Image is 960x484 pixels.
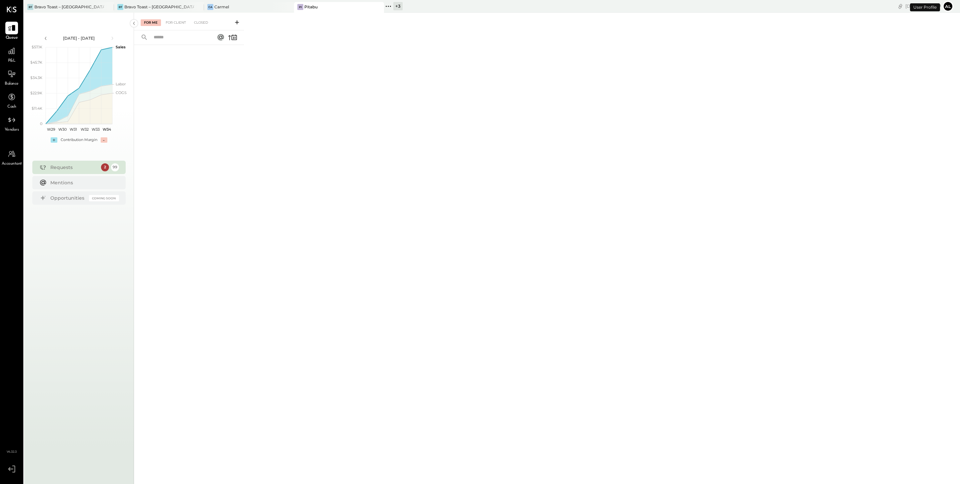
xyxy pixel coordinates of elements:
[0,45,23,64] a: P&L
[70,127,77,132] text: W31
[92,127,100,132] text: W33
[6,35,18,41] span: Queue
[5,127,19,133] span: Vendors
[47,127,55,132] text: W29
[214,4,229,10] div: Carmel
[8,58,16,64] span: P&L
[32,45,42,49] text: $57.1K
[2,161,22,167] span: Accountant
[34,4,104,10] div: Bravo Toast – [GEOGRAPHIC_DATA]
[58,127,66,132] text: W30
[0,91,23,110] a: Cash
[0,148,23,167] a: Accountant
[51,137,57,143] div: +
[0,114,23,133] a: Vendors
[162,19,189,26] div: For Client
[191,19,211,26] div: Closed
[30,75,42,80] text: $34.3K
[111,163,119,171] div: 99
[116,82,126,86] text: Labor
[7,104,16,110] span: Cash
[101,137,107,143] div: -
[102,127,111,132] text: W34
[30,91,42,95] text: $22.9K
[124,4,194,10] div: Bravo Toast – [GEOGRAPHIC_DATA]
[304,4,318,10] div: Pitabu
[89,195,119,201] div: Coming Soon
[117,4,123,10] div: BT
[141,19,161,26] div: For Me
[32,106,42,111] text: $11.4K
[40,121,42,126] text: 0
[80,127,88,132] text: W32
[297,4,303,10] div: Pi
[50,164,98,171] div: Requests
[101,163,109,171] div: 2
[61,137,97,143] div: Contribution Margin
[116,45,126,49] text: Sales
[207,4,213,10] div: Ca
[393,2,403,10] div: + 3
[50,179,116,186] div: Mentions
[0,68,23,87] a: Balance
[943,1,953,12] button: Al
[905,3,941,9] div: [DATE]
[910,3,940,11] div: User Profile
[897,3,904,10] div: copy link
[5,81,19,87] span: Balance
[30,60,42,65] text: $45.7K
[50,195,86,201] div: Opportunities
[116,90,127,95] text: COGS
[27,4,33,10] div: BT
[0,22,23,41] a: Queue
[51,35,107,41] div: [DATE] - [DATE]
